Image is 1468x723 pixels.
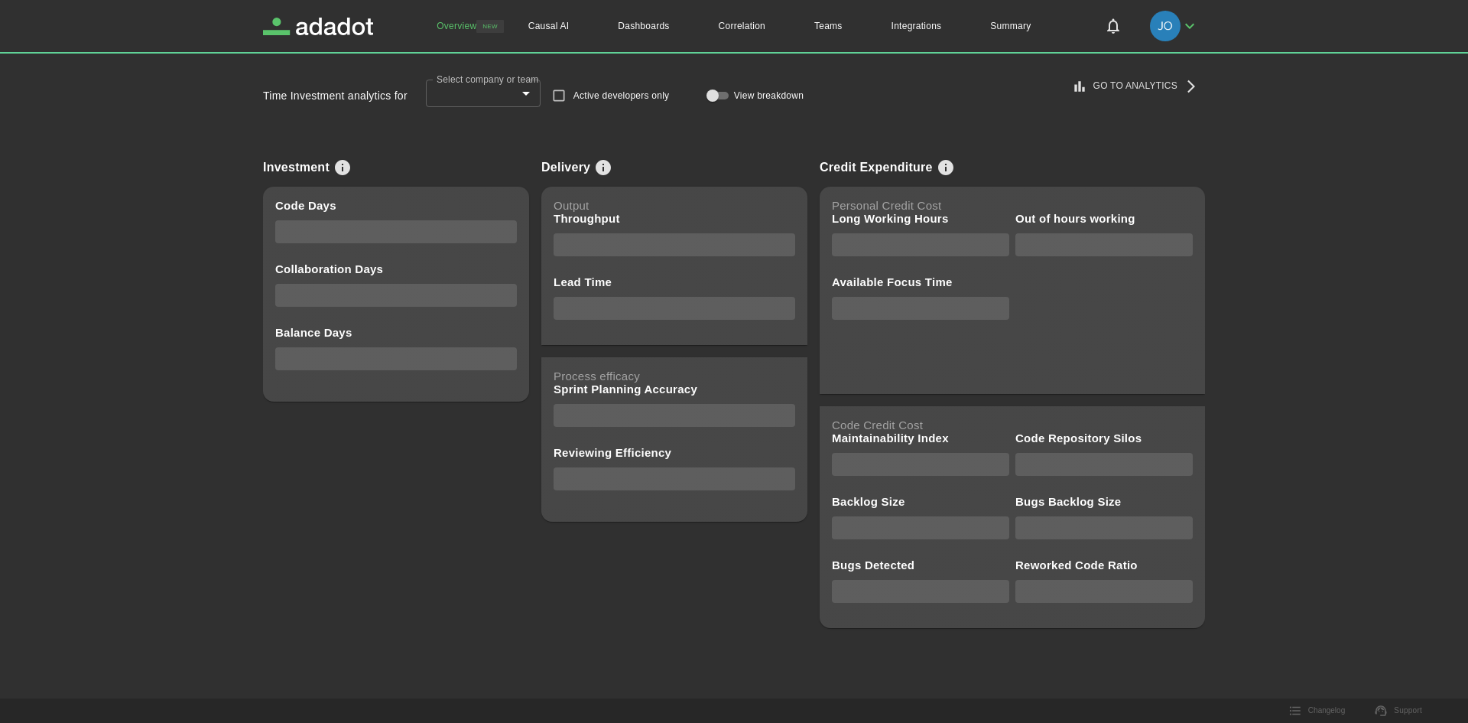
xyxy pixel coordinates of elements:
p: Maintainability Index [832,432,949,445]
p: Delivery [541,161,590,174]
p: Code Days [275,199,336,212]
button: jorge.gattas [1144,6,1205,46]
button: View info on metrics [330,155,356,181]
a: Adadot Homepage [263,18,373,35]
p: Bugs Backlog Size [1015,495,1121,508]
p: View breakdown [734,89,804,103]
p: Active developers only [573,89,670,103]
p: Backlog Size [832,495,905,508]
button: Notifications [1095,8,1132,44]
p: Process efficacy [554,370,795,383]
p: Bugs Detected [832,559,914,572]
p: Out of hours working [1015,212,1135,225]
a: Go to Analytics [1069,73,1205,99]
p: Credit Expenditure [820,161,933,174]
label: As developers are regarded the ones that did at least one commit 10% of the working days of the p... [544,80,681,112]
p: Personal Credit Cost [832,199,1193,212]
p: Collaboration Days [275,262,383,275]
p: Available Focus Time [832,275,953,288]
p: Reviewing Efficiency [554,446,671,459]
p: Long Working Hours [832,212,949,225]
img: jorge.gattas [1150,11,1181,41]
button: View info on metrics [933,155,959,181]
p: Reworked Code Ratio [1015,559,1138,572]
p: Lead Time [554,275,612,288]
p: Code Repository Silos [1015,432,1142,445]
a: Support [1366,699,1431,722]
span: Developers only [544,81,573,110]
p: Output [554,199,795,212]
p: Sprint Planning Accuracy [554,383,697,396]
p: Investment [263,161,330,174]
button: View info on metrics [590,155,616,181]
span: controlled [703,86,722,105]
p: Balance Days [275,326,352,339]
button: Changelog [1281,699,1354,722]
p: Code Credit Cost [832,418,1193,432]
p: Throughput [554,212,620,225]
p: Time Investment analytics for [263,90,408,102]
